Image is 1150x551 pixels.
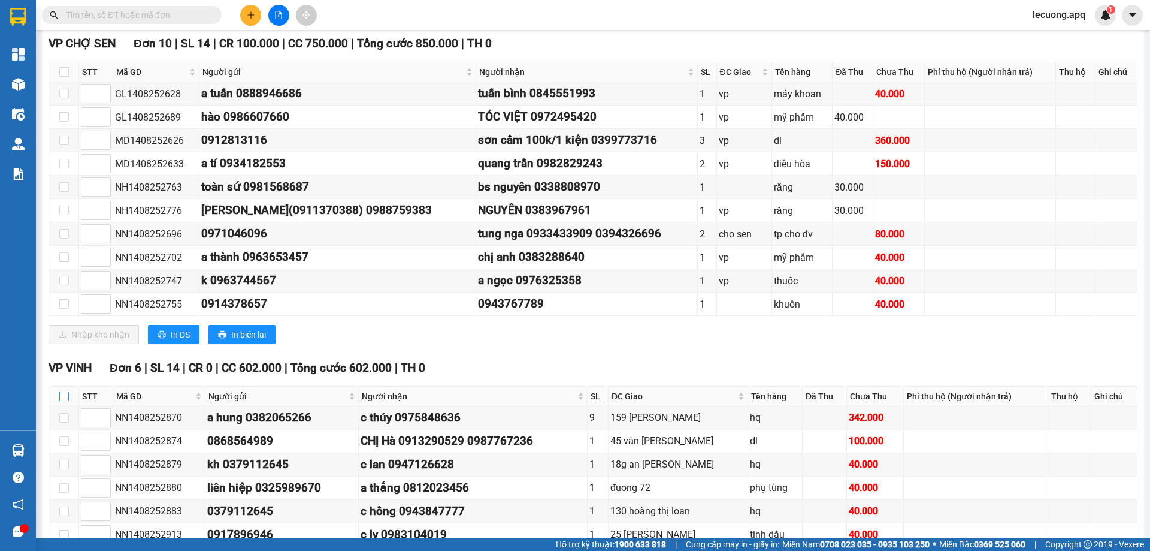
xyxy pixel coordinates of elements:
span: | [351,37,354,50]
img: icon-new-feature [1100,10,1111,20]
span: | [1034,538,1036,551]
div: NN1408252870 [115,410,203,425]
div: vp [719,203,770,218]
sup: 1 [1107,5,1115,14]
div: NH1408252776 [115,203,197,218]
span: | [183,361,186,375]
div: 40.000 [849,480,901,495]
div: liên hiệp 0325989670 [207,479,356,497]
button: caret-down [1122,5,1143,26]
th: Ghi chú [1091,387,1137,407]
div: 360.000 [875,133,922,148]
span: Hỗ trợ kỹ thuật: [556,538,666,551]
th: Ghi chú [1095,62,1137,82]
div: 1 [589,504,606,519]
div: tp cho đv [774,227,830,242]
div: quang trần 0982829243 [478,155,695,173]
div: mỹ phẩm [774,250,830,265]
span: notification [13,499,24,510]
span: VP VINH [49,361,92,375]
strong: 0369 525 060 [974,540,1025,549]
span: SL 14 [181,37,210,50]
td: NN1408252755 [113,293,199,316]
div: sơn cẩm 100k/1 kiện 0399773716 [478,131,695,149]
div: a tí 0934182553 [201,155,474,173]
span: plus [247,11,255,19]
div: khuôn [774,297,830,312]
td: NN1408252874 [113,430,205,453]
div: 40.000 [849,504,901,519]
img: warehouse-icon [12,78,25,91]
div: 130 hoàng thị loan [610,504,746,519]
div: 30.000 [834,180,870,195]
td: GL1408252628 [113,82,199,106]
div: 1 [589,433,606,448]
div: NGUYÊN 0383967961 [478,201,695,219]
input: Tìm tên, số ĐT hoặc mã đơn [66,8,207,22]
div: điều hòa [774,156,830,171]
div: 0917896946 [207,526,356,544]
td: NN1408252747 [113,269,199,293]
div: NN1408252755 [115,297,197,312]
span: | [175,37,178,50]
img: solution-icon [12,168,25,180]
span: CR 0 [189,361,213,375]
div: 45 văn [PERSON_NAME] [610,433,746,448]
th: Tên hàng [772,62,833,82]
div: MD1408252626 [115,133,197,148]
span: copyright [1084,540,1092,549]
button: printerIn DS [148,325,199,344]
span: Cung cấp máy in - giấy in: [686,538,779,551]
div: 100.000 [849,433,901,448]
button: downloadNhập kho nhận [49,325,139,344]
td: NN1408252870 [113,407,205,430]
div: 25 [PERSON_NAME] [610,527,746,542]
div: chị anh 0383288640 [478,248,695,266]
td: MD1408252633 [113,152,199,176]
span: | [213,37,216,50]
img: dashboard-icon [12,48,25,61]
div: GL1408252628 [115,86,197,101]
strong: 1900 633 818 [615,540,666,549]
th: Đã Thu [833,62,873,82]
span: TH 0 [467,37,492,50]
div: c lan 0947126628 [361,456,585,474]
div: NH1408252763 [115,180,197,195]
div: 40.000 [875,250,922,265]
div: vp [719,86,770,101]
div: 3 [700,133,715,148]
div: 159 [PERSON_NAME] [610,410,746,425]
div: 1 [700,86,715,101]
span: Mã GD [116,65,187,79]
th: SL [698,62,717,82]
div: 1 [700,180,715,195]
div: NN1408252874 [115,433,203,448]
span: CC 602.000 [222,361,282,375]
button: printerIn biên lai [208,325,276,344]
div: 1 [700,203,715,218]
span: | [216,361,219,375]
div: 1 [700,110,715,125]
td: NN1408252880 [113,477,205,500]
div: phụ tùng [750,480,800,495]
span: | [282,37,285,50]
div: 9 [589,410,606,425]
div: hq [750,457,800,472]
div: đuong 72 [610,480,746,495]
div: hq [750,410,800,425]
div: 2 [700,156,715,171]
th: Chưa Thu [847,387,904,407]
div: vp [719,273,770,288]
span: Người gửi [208,390,346,403]
div: 150.000 [875,156,922,171]
div: tinh dầu [750,527,800,542]
div: 2 [700,227,715,242]
div: 1 [700,297,715,312]
th: Phí thu hộ (Người nhận trả) [925,62,1056,82]
div: 40.000 [849,527,901,542]
div: MD1408252633 [115,156,197,171]
span: Đơn 6 [110,361,141,375]
div: thuốc [774,273,830,288]
div: 1 [589,457,606,472]
div: 40.000 [875,273,922,288]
